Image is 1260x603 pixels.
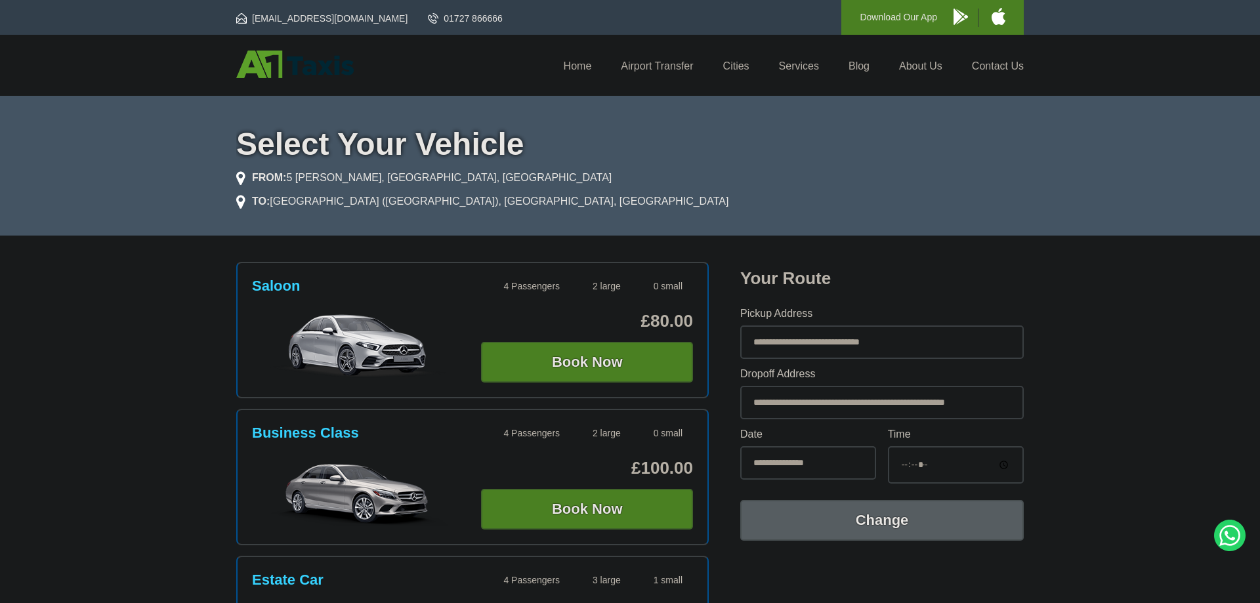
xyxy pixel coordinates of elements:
[954,9,968,25] img: A1 Taxis Android App
[723,60,749,72] a: Cities
[899,60,942,72] a: About Us
[634,428,682,438] span: 0 small
[484,428,560,438] span: 4 Passengers
[634,575,682,585] span: 1 small
[779,60,819,72] a: Services
[740,500,1024,541] button: Change
[481,342,693,383] button: Book Now
[860,9,937,26] p: Download Our App
[252,196,270,207] strong: TO:
[621,60,693,72] a: Airport Transfer
[481,489,693,530] button: Book Now
[484,281,560,291] span: 4 Passengers
[484,575,560,585] span: 4 Passengers
[481,458,693,478] p: £100.00
[888,429,1024,440] label: Time
[740,268,1024,289] h2: Your Route
[236,194,728,209] li: [GEOGRAPHIC_DATA] ([GEOGRAPHIC_DATA]), [GEOGRAPHIC_DATA], [GEOGRAPHIC_DATA]
[992,8,1005,25] img: A1 Taxis iPhone App
[573,428,621,438] span: 2 large
[236,12,408,25] a: [EMAIL_ADDRESS][DOMAIN_NAME]
[428,12,503,25] a: 01727 866666
[740,429,876,440] label: Date
[259,460,457,526] img: Business Class
[236,129,1024,160] h1: Select Your Vehicle
[252,172,286,183] strong: FROM:
[252,425,359,442] h3: Business Class
[573,281,621,291] span: 2 large
[259,313,457,379] img: Saloon
[972,60,1024,72] a: Contact Us
[481,311,693,331] p: £80.00
[236,51,354,78] img: A1 Taxis St Albans LTD
[573,575,621,585] span: 3 large
[740,308,1024,319] label: Pickup Address
[236,170,612,186] li: 5 [PERSON_NAME], [GEOGRAPHIC_DATA], [GEOGRAPHIC_DATA]
[252,572,324,589] h3: Estate Car
[634,281,682,291] span: 0 small
[564,60,592,72] a: Home
[740,369,1024,379] label: Dropoff Address
[849,60,870,72] a: Blog
[252,278,300,295] h3: Saloon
